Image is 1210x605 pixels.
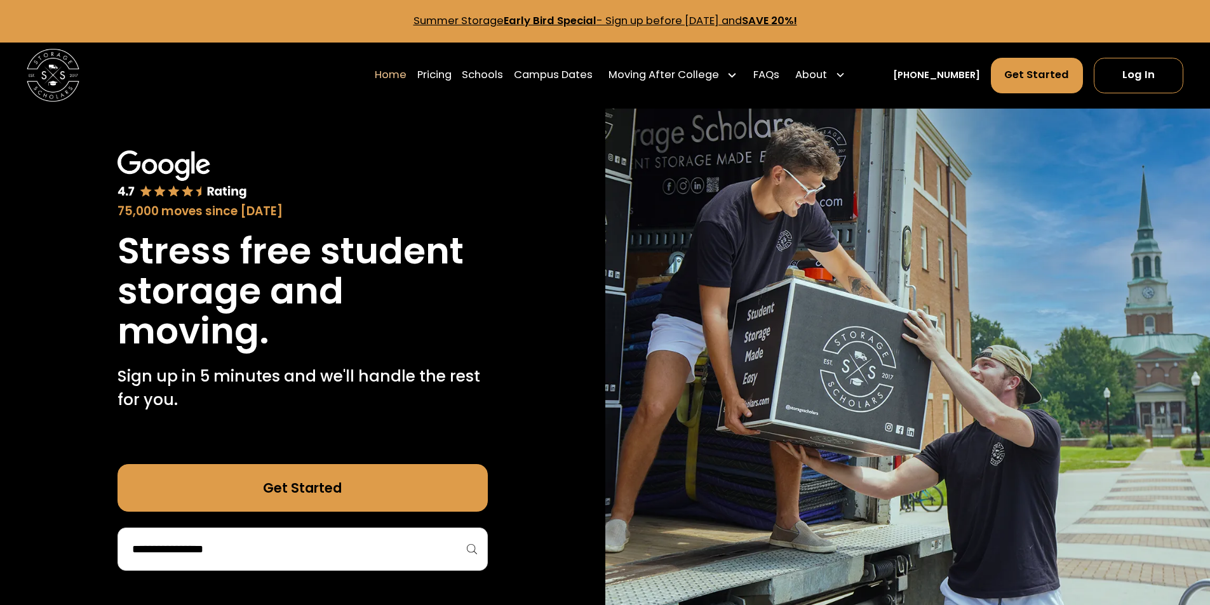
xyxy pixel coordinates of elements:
[118,203,488,220] div: 75,000 moves since [DATE]
[991,58,1084,93] a: Get Started
[893,69,980,83] a: [PHONE_NUMBER]
[375,57,407,93] a: Home
[603,57,743,93] div: Moving After College
[1094,58,1183,93] a: Log In
[118,364,488,412] p: Sign up in 5 minutes and we'll handle the rest for you.
[413,13,797,28] a: Summer StorageEarly Bird Special- Sign up before [DATE] andSAVE 20%!
[27,49,79,102] a: home
[742,13,797,28] strong: SAVE 20%!
[608,67,719,83] div: Moving After College
[118,464,488,512] a: Get Started
[514,57,593,93] a: Campus Dates
[795,67,827,83] div: About
[118,231,488,351] h1: Stress free student storage and moving.
[118,150,247,200] img: Google 4.7 star rating
[462,57,503,93] a: Schools
[27,49,79,102] img: Storage Scholars main logo
[417,57,452,93] a: Pricing
[790,57,851,93] div: About
[753,57,779,93] a: FAQs
[504,13,596,28] strong: Early Bird Special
